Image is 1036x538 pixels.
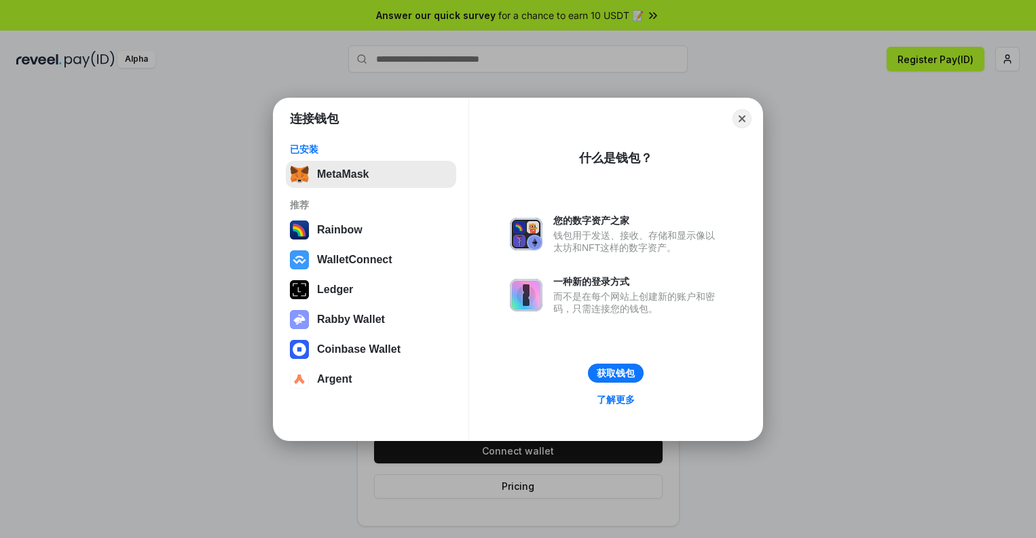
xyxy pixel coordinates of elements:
img: svg+xml,%3Csvg%20fill%3D%22none%22%20height%3D%2233%22%20viewBox%3D%220%200%2035%2033%22%20width%... [290,165,309,184]
div: Argent [317,373,352,385]
button: Coinbase Wallet [286,336,456,363]
div: WalletConnect [317,254,392,266]
div: 获取钱包 [597,367,635,379]
button: Argent [286,366,456,393]
div: 了解更多 [597,393,635,406]
div: MetaMask [317,168,369,180]
div: 什么是钱包？ [579,150,652,166]
h1: 连接钱包 [290,111,339,127]
img: svg+xml,%3Csvg%20xmlns%3D%22http%3A%2F%2Fwww.w3.org%2F2000%2Fsvg%22%20width%3D%2228%22%20height%3... [290,280,309,299]
div: Coinbase Wallet [317,343,401,356]
div: 一种新的登录方式 [553,275,722,288]
a: 了解更多 [589,391,643,408]
img: svg+xml,%3Csvg%20width%3D%2228%22%20height%3D%2228%22%20viewBox%3D%220%200%2028%2028%22%20fill%3D... [290,370,309,389]
div: 钱包用于发送、接收、存储和显示像以太坊和NFT这样的数字资产。 [553,229,722,254]
img: svg+xml,%3Csvg%20xmlns%3D%22http%3A%2F%2Fwww.w3.org%2F2000%2Fsvg%22%20fill%3D%22none%22%20viewBox... [290,310,309,329]
div: 而不是在每个网站上创建新的账户和密码，只需连接您的钱包。 [553,290,722,315]
button: MetaMask [286,161,456,188]
div: 您的数字资产之家 [553,214,722,227]
div: Rabby Wallet [317,313,385,326]
button: 获取钱包 [588,364,644,383]
div: Ledger [317,284,353,296]
img: svg+xml,%3Csvg%20xmlns%3D%22http%3A%2F%2Fwww.w3.org%2F2000%2Fsvg%22%20fill%3D%22none%22%20viewBox... [510,218,542,250]
button: WalletConnect [286,246,456,273]
img: svg+xml,%3Csvg%20width%3D%2228%22%20height%3D%2228%22%20viewBox%3D%220%200%2028%2028%22%20fill%3D... [290,340,309,359]
div: 已安装 [290,143,452,155]
div: 推荐 [290,199,452,211]
button: Rainbow [286,216,456,244]
button: Ledger [286,276,456,303]
img: svg+xml,%3Csvg%20xmlns%3D%22http%3A%2F%2Fwww.w3.org%2F2000%2Fsvg%22%20fill%3D%22none%22%20viewBox... [510,279,542,311]
img: svg+xml,%3Csvg%20width%3D%2228%22%20height%3D%2228%22%20viewBox%3D%220%200%2028%2028%22%20fill%3D... [290,250,309,269]
button: Rabby Wallet [286,306,456,333]
div: Rainbow [317,224,363,236]
img: svg+xml,%3Csvg%20width%3D%22120%22%20height%3D%22120%22%20viewBox%3D%220%200%20120%20120%22%20fil... [290,220,309,239]
button: Close [733,109,752,128]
